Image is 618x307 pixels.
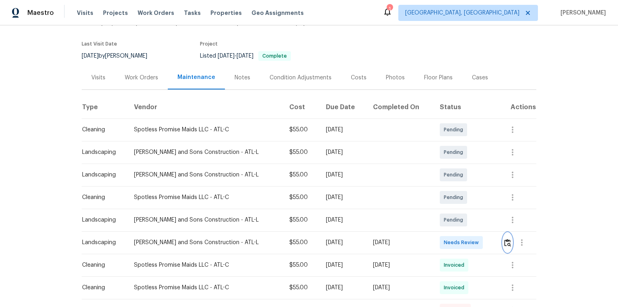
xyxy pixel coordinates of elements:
[82,53,99,59] span: [DATE]
[82,193,121,201] div: Cleaning
[444,193,466,201] span: Pending
[326,171,360,179] div: [DATE]
[82,171,121,179] div: Landscaping
[82,261,121,269] div: Cleaning
[177,73,215,81] div: Maintenance
[444,239,482,247] span: Needs Review
[82,216,121,224] div: Landscaping
[289,239,313,247] div: $55.00
[237,53,253,59] span: [DATE]
[134,171,276,179] div: [PERSON_NAME] and Sons Construction - ATL-L
[289,216,313,224] div: $55.00
[326,193,360,201] div: [DATE]
[125,74,158,82] div: Work Orders
[319,96,367,118] th: Due Date
[351,74,367,82] div: Costs
[326,216,360,224] div: [DATE]
[134,261,276,269] div: Spotless Promise Maids LLC - ATL-C
[270,74,332,82] div: Condition Adjustments
[444,216,466,224] span: Pending
[134,284,276,292] div: Spotless Promise Maids LLC - ATL-C
[496,96,536,118] th: Actions
[184,10,201,16] span: Tasks
[235,74,250,82] div: Notes
[326,239,360,247] div: [DATE]
[82,148,121,156] div: Landscaping
[444,171,466,179] span: Pending
[557,9,606,17] span: [PERSON_NAME]
[444,284,468,292] span: Invoiced
[386,74,405,82] div: Photos
[289,193,313,201] div: $55.00
[444,126,466,134] span: Pending
[289,261,313,269] div: $55.00
[472,74,488,82] div: Cases
[405,9,519,17] span: [GEOGRAPHIC_DATA], [GEOGRAPHIC_DATA]
[373,284,427,292] div: [DATE]
[210,9,242,17] span: Properties
[367,96,433,118] th: Completed On
[504,239,511,247] img: Review Icon
[200,53,291,59] span: Listed
[82,96,128,118] th: Type
[283,96,319,118] th: Cost
[444,148,466,156] span: Pending
[373,261,427,269] div: [DATE]
[134,193,276,201] div: Spotless Promise Maids LLC - ATL-C
[27,9,54,17] span: Maestro
[433,96,496,118] th: Status
[134,216,276,224] div: [PERSON_NAME] and Sons Construction - ATL-L
[444,261,468,269] span: Invoiced
[82,239,121,247] div: Landscaping
[91,74,105,82] div: Visits
[289,284,313,292] div: $55.00
[128,96,283,118] th: Vendor
[134,148,276,156] div: [PERSON_NAME] and Sons Construction - ATL-L
[373,239,427,247] div: [DATE]
[289,171,313,179] div: $55.00
[259,54,290,58] span: Complete
[103,9,128,17] span: Projects
[326,126,360,134] div: [DATE]
[326,261,360,269] div: [DATE]
[82,51,157,61] div: by [PERSON_NAME]
[134,126,276,134] div: Spotless Promise Maids LLC - ATL-C
[138,9,174,17] span: Work Orders
[387,5,392,13] div: 1
[200,41,218,46] span: Project
[82,41,117,46] span: Last Visit Date
[326,148,360,156] div: [DATE]
[82,284,121,292] div: Cleaning
[251,9,304,17] span: Geo Assignments
[134,239,276,247] div: [PERSON_NAME] and Sons Construction - ATL-L
[424,74,453,82] div: Floor Plans
[82,126,121,134] div: Cleaning
[218,53,253,59] span: -
[77,9,93,17] span: Visits
[218,53,235,59] span: [DATE]
[503,233,512,252] button: Review Icon
[289,126,313,134] div: $55.00
[289,148,313,156] div: $55.00
[326,284,360,292] div: [DATE]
